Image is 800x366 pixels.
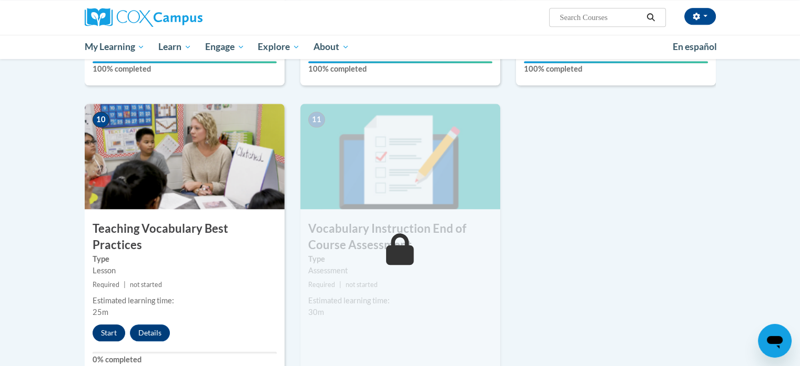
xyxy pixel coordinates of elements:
[308,265,492,276] div: Assessment
[559,11,643,24] input: Search Courses
[673,41,717,52] span: En español
[339,281,341,289] span: |
[85,8,202,27] img: Cox Campus
[93,354,277,365] label: 0% completed
[151,35,198,59] a: Learn
[308,61,492,63] div: Your progress
[93,253,277,265] label: Type
[205,41,245,53] span: Engage
[93,281,119,289] span: Required
[93,308,108,316] span: 25m
[308,112,325,127] span: 11
[93,61,277,63] div: Your progress
[308,253,492,265] label: Type
[85,104,285,209] img: Course Image
[93,295,277,306] div: Estimated learning time:
[84,41,145,53] span: My Learning
[130,281,162,289] span: not started
[308,63,492,75] label: 100% completed
[524,63,708,75] label: 100% completed
[251,35,307,59] a: Explore
[93,324,125,341] button: Start
[130,324,170,341] button: Details
[158,41,191,53] span: Learn
[308,295,492,306] div: Estimated learning time:
[300,104,500,209] img: Course Image
[258,41,300,53] span: Explore
[308,281,335,289] span: Required
[308,308,324,316] span: 30m
[300,221,500,253] h3: Vocabulary Instruction End of Course Assessment
[93,63,277,75] label: 100% completed
[69,35,732,59] div: Main menu
[346,281,378,289] span: not started
[198,35,251,59] a: Engage
[307,35,356,59] a: About
[758,324,792,358] iframe: Button to launch messaging window
[93,265,277,276] div: Lesson
[313,41,349,53] span: About
[524,61,708,63] div: Your progress
[93,112,109,127] span: 10
[643,11,659,24] button: Search
[78,35,152,59] a: My Learning
[85,8,285,27] a: Cox Campus
[124,281,126,289] span: |
[666,36,724,58] a: En español
[684,8,716,25] button: Account Settings
[85,221,285,253] h3: Teaching Vocabulary Best Practices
